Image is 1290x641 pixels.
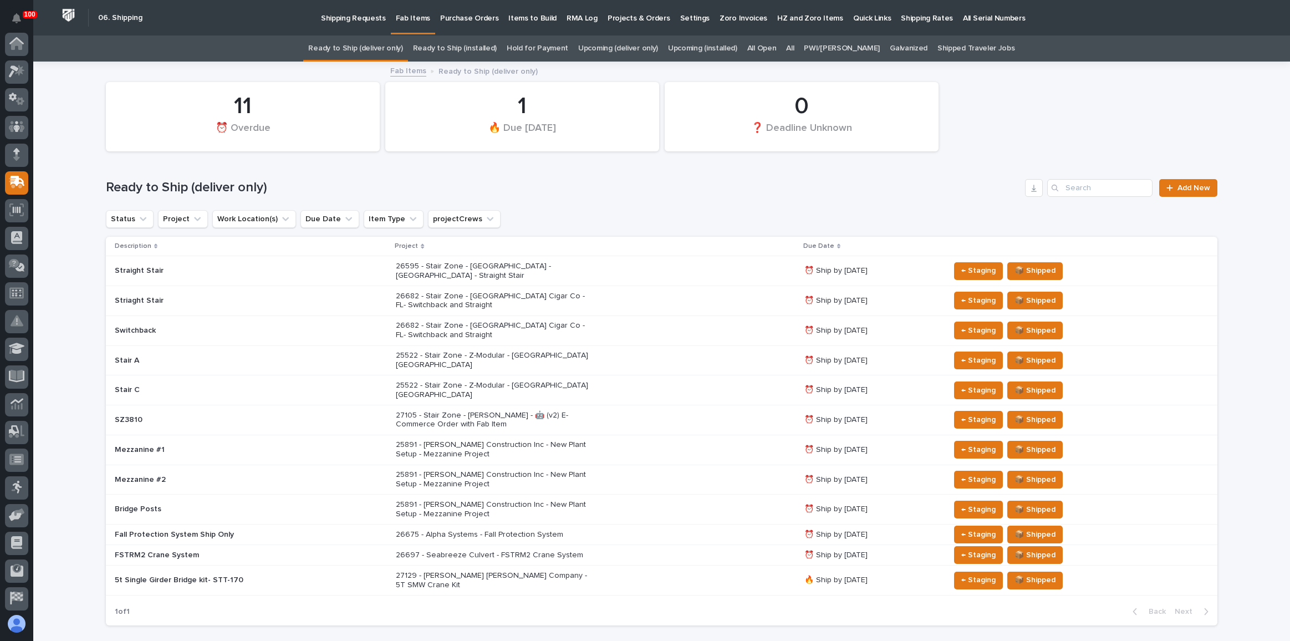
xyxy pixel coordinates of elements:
p: Project [395,240,418,252]
button: users-avatar [5,612,28,635]
tr: Bridge Posts25891 - [PERSON_NAME] Construction Inc - New Plant Setup - Mezzanine Project⏰ Ship by... [106,495,1217,525]
button: ← Staging [954,411,1003,429]
span: 📦 Shipped [1014,324,1056,337]
span: ← Staging [961,294,996,307]
p: 26675 - Alpha Systems - Fall Protection System [396,530,590,540]
span: Back [1142,607,1166,617]
button: 📦 Shipped [1007,471,1063,489]
p: ⏰ Ship by [DATE] [804,505,941,514]
div: ❓ Deadline Unknown [684,121,920,145]
a: Upcoming (installed) [668,35,737,62]
p: 25891 - [PERSON_NAME] Construction Inc - New Plant Setup - Mezzanine Project [396,440,590,459]
div: ⏰ Overdue [125,121,361,145]
p: 1 of 1 [106,598,139,625]
p: FSTRM2 Crane System [115,551,309,560]
p: SZ3810 [115,415,309,425]
span: ← Staging [961,573,996,587]
p: 25891 - [PERSON_NAME] Construction Inc - New Plant Setup - Mezzanine Project [396,470,590,489]
a: Ready to Ship (deliver only) [308,35,402,62]
p: Striaght Stair [115,296,309,306]
span: 📦 Shipped [1014,443,1056,456]
p: 26697 - Seabreeze Culvert - FSTRM2 Crane System [396,551,590,560]
tr: Mezzanine #125891 - [PERSON_NAME] Construction Inc - New Plant Setup - Mezzanine Project⏰ Ship by... [106,435,1217,465]
span: 📦 Shipped [1014,294,1056,307]
button: ← Staging [954,292,1003,309]
a: PWI/[PERSON_NAME] [804,35,880,62]
tr: FSTRM2 Crane System26697 - Seabreeze Culvert - FSTRM2 Crane System⏰ Ship by [DATE]← Staging📦 Shipped [106,545,1217,566]
span: 📦 Shipped [1014,264,1056,277]
tr: Stair A25522 - Stair Zone - Z-Modular - [GEOGRAPHIC_DATA] [GEOGRAPHIC_DATA]⏰ Ship by [DATE]← Stag... [106,345,1217,375]
p: ⏰ Ship by [DATE] [804,326,941,335]
span: 📦 Shipped [1014,503,1056,516]
p: Mezzanine #1 [115,445,309,455]
div: 1 [404,93,640,120]
tr: 5t Single Girder Bridge kit- STT-17027129 - [PERSON_NAME] [PERSON_NAME] Company - 5T SMW Crane Ki... [106,566,1217,596]
tr: Mezzanine #225891 - [PERSON_NAME] Construction Inc - New Plant Setup - Mezzanine Project⏰ Ship by... [106,465,1217,495]
button: Back [1124,607,1170,617]
span: ← Staging [961,384,996,397]
span: ← Staging [961,324,996,337]
button: Status [106,210,154,228]
button: 📦 Shipped [1007,411,1063,429]
span: Next [1175,607,1199,617]
span: 📦 Shipped [1014,528,1056,541]
button: ← Staging [954,546,1003,564]
p: 27129 - [PERSON_NAME] [PERSON_NAME] Company - 5T SMW Crane Kit [396,571,590,590]
button: ← Staging [954,572,1003,589]
div: 11 [125,93,361,120]
span: ← Staging [961,413,996,426]
a: Add New [1159,179,1217,197]
p: 25522 - Stair Zone - Z-Modular - [GEOGRAPHIC_DATA] [GEOGRAPHIC_DATA] [396,381,590,400]
button: ← Staging [954,262,1003,280]
p: Switchback [115,326,309,335]
p: Ready to Ship (deliver only) [439,64,538,77]
p: 26595 - Stair Zone - [GEOGRAPHIC_DATA] - [GEOGRAPHIC_DATA] - Straight Stair [396,262,590,281]
p: 26682 - Stair Zone - [GEOGRAPHIC_DATA] Cigar Co - FL- Switchback and Straight [396,321,590,340]
a: Fab Items [390,64,426,77]
button: ← Staging [954,441,1003,459]
span: ← Staging [961,354,996,367]
button: 📦 Shipped [1007,441,1063,459]
button: Work Location(s) [212,210,296,228]
span: ← Staging [961,264,996,277]
p: 27105 - Stair Zone - [PERSON_NAME] - 🤖 (v2) E-Commerce Order with Fab Item [396,411,590,430]
button: 📦 Shipped [1007,572,1063,589]
span: ← Staging [961,503,996,516]
p: 🔥 Ship by [DATE] [804,576,941,585]
p: 25891 - [PERSON_NAME] Construction Inc - New Plant Setup - Mezzanine Project [396,500,590,519]
button: Due Date [300,210,359,228]
p: ⏰ Ship by [DATE] [804,530,941,540]
h2: 06. Shipping [98,13,142,23]
a: All Open [747,35,777,62]
p: ⏰ Ship by [DATE] [804,266,941,276]
p: ⏰ Ship by [DATE] [804,356,941,365]
a: Upcoming (deliver only) [578,35,658,62]
button: ← Staging [954,352,1003,369]
button: 📦 Shipped [1007,546,1063,564]
p: 26682 - Stair Zone - [GEOGRAPHIC_DATA] Cigar Co - FL- Switchback and Straight [396,292,590,311]
p: 5t Single Girder Bridge kit- STT-170 [115,576,309,585]
input: Search [1047,179,1153,197]
button: Notifications [5,7,28,30]
img: Workspace Logo [58,5,79,26]
button: ← Staging [954,526,1003,543]
p: Bridge Posts [115,505,309,514]
button: 📦 Shipped [1007,292,1063,309]
p: ⏰ Ship by [DATE] [804,475,941,485]
p: Description [115,240,151,252]
p: Stair C [115,385,309,395]
a: Hold for Payment [507,35,568,62]
p: Fall Protection System Ship Only [115,530,309,540]
p: Stair A [115,356,309,365]
tr: Straight Stair26595 - Stair Zone - [GEOGRAPHIC_DATA] - [GEOGRAPHIC_DATA] - Straight Stair⏰ Ship b... [106,256,1217,286]
button: 📦 Shipped [1007,262,1063,280]
button: ← Staging [954,501,1003,518]
button: 📦 Shipped [1007,501,1063,518]
button: ← Staging [954,471,1003,489]
span: 📦 Shipped [1014,573,1056,587]
tr: SZ381027105 - Stair Zone - [PERSON_NAME] - 🤖 (v2) E-Commerce Order with Fab Item⏰ Ship by [DATE]←... [106,405,1217,435]
span: 📦 Shipped [1014,413,1056,426]
button: Next [1170,607,1217,617]
p: Mezzanine #2 [115,475,309,485]
button: projectCrews [428,210,501,228]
